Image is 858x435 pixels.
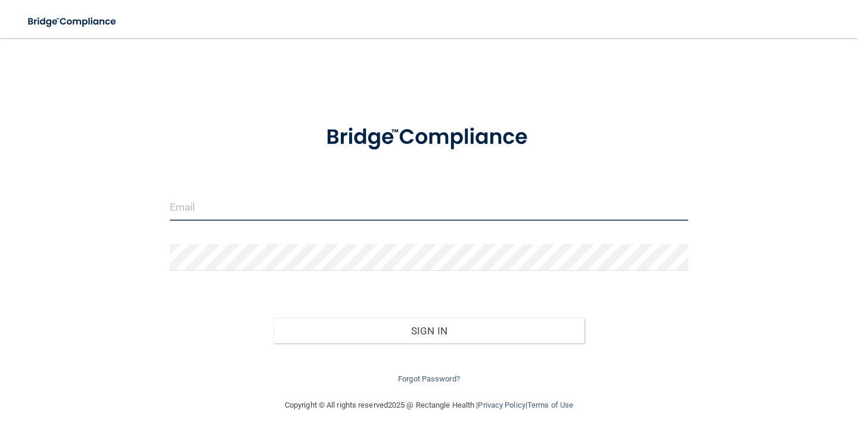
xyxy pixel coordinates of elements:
a: Privacy Policy [478,400,525,409]
img: bridge_compliance_login_screen.278c3ca4.svg [18,10,128,34]
button: Sign In [273,318,585,344]
input: Email [170,194,688,221]
a: Forgot Password? [398,374,460,383]
a: Terms of Use [527,400,573,409]
img: bridge_compliance_login_screen.278c3ca4.svg [304,109,554,165]
div: Copyright © All rights reserved 2025 @ Rectangle Health | | [212,386,646,424]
